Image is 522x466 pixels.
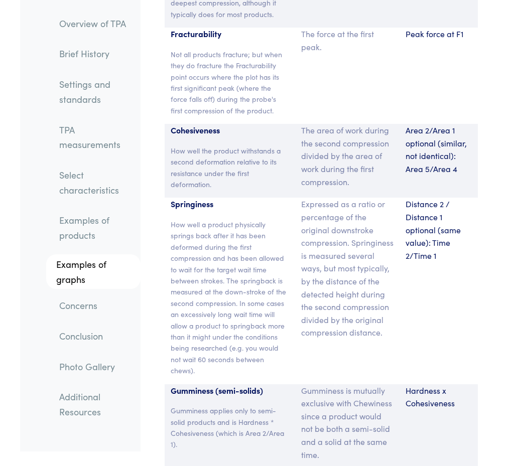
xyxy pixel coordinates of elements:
[171,405,289,450] p: Gumminess applies only to semi-solid products and is Hardness * Cohesiveness (which is Area 2/Are...
[171,198,289,211] p: Springiness
[171,28,289,41] p: Fracturability
[51,294,141,317] a: Concerns
[406,28,472,41] p: Peak force at F1
[171,49,289,116] p: Not all products fracture; but when they do fracture the Fracturability point occurs where the pl...
[51,43,141,66] a: Brief History
[301,198,394,339] p: Expressed as a ratio or percentage of the original downstroke compression. Springiness is measure...
[51,12,141,35] a: Overview of TPA
[171,145,289,190] p: How well the product withstands a second deformation relative to its resistance under the first d...
[406,384,472,410] p: Hardness x Cohesiveness
[301,28,394,53] p: The force at the first peak.
[51,355,141,378] a: Photo Gallery
[51,164,141,201] a: Select characteristics
[171,124,289,137] p: Cohesiveness
[51,386,141,423] a: Additional Resources
[301,124,394,188] p: The area of work during the second compression divided by the area of work during the first compr...
[406,198,472,262] p: Distance 2 / Distance 1 optional (same value): Time 2/Time 1
[171,219,289,376] p: How well a product physically springs back after it has been deformed during the first compressio...
[51,73,141,110] a: Settings and standards
[171,384,289,397] p: Gumminess (semi-solids)
[51,325,141,348] a: Conclusion
[51,209,141,247] a: Examples of products
[301,384,394,461] p: Gumminess is mutually exclusive with Chewiness since a product would not be both a semi-solid and...
[46,254,141,289] a: Examples of graphs
[406,124,472,175] p: Area 2/Area 1 optional (similar, not identical): Area 5/Area 4
[51,118,141,156] a: TPA measurements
